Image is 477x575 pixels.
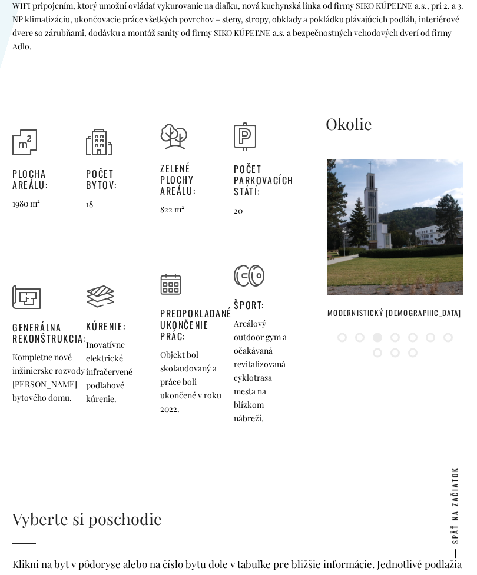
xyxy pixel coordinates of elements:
[86,129,112,155] img: z
[86,168,146,191] span: POČET BYTOV:
[327,308,463,317] h6: Modernistický [DEMOGRAPHIC_DATA]
[12,350,86,404] p: Kompletne nové inžinierske rozvody [PERSON_NAME] bytového domu.
[86,338,146,406] p: Inovatívne elektrické infračervené podlahové kúrenie.
[86,321,146,332] span: KÚRENIE:
[160,163,220,197] span: ZELENÉ PLOCHY AREÁLU:
[443,467,466,544] span: Späť na začiatok
[160,202,220,216] p: 822 m²
[160,308,232,342] span: PREDPOKLADANÉ UKONČENIE PRÁC:
[234,317,294,425] p: Areálový outdoor gym a očakávaná revitalizovaná cyklotrasa mesta na blízkom nábreží.
[234,122,256,151] img: z
[443,455,467,556] a: Späť na začiatok
[234,204,294,217] p: 20
[12,322,86,344] span: GENERÁLNA REKONŠTRUKCIA:
[160,348,232,416] p: Objekt bol skolaudovaný a práce boli ukončené v roku 2022.
[326,113,465,135] h2: Okolie
[234,265,264,287] img: a
[234,164,294,198] span: POČET PARKOVACÍCH STÁTÍ:
[12,508,465,530] h2: Vyberte si poschodie
[12,285,41,309] img: s
[12,197,72,210] p: 1980 m²
[12,129,37,155] img: s
[86,197,146,211] p: 18
[12,168,72,191] span: Plocha areálu:
[234,300,294,311] span: ŠPORT:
